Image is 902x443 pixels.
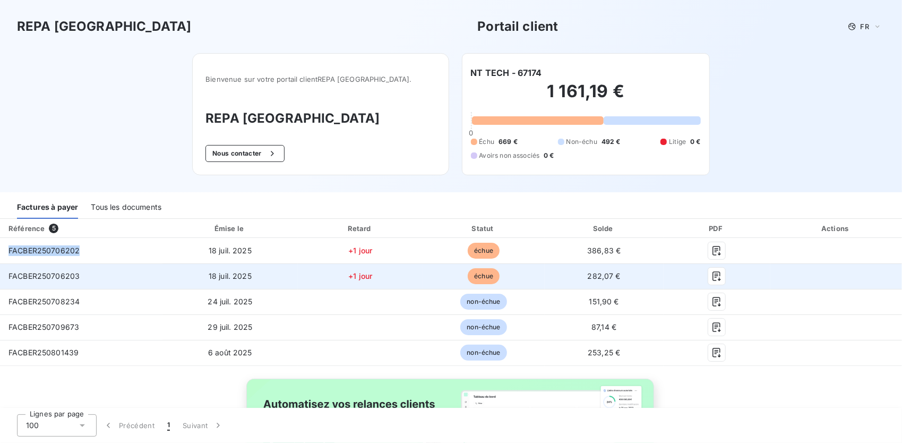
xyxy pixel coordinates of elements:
span: 6 août 2025 [208,348,252,357]
div: PDF [666,223,768,234]
span: +1 jour [348,246,372,255]
div: Actions [772,223,900,234]
span: Échu [479,137,495,147]
span: FR [861,22,869,31]
span: 0 € [544,151,554,160]
span: FACBER250709673 [8,322,79,331]
span: Bienvenue sur votre portail client REPA [GEOGRAPHIC_DATA] . [205,75,435,83]
div: Référence [8,224,45,233]
span: FACBER250706203 [8,271,80,280]
span: Avoirs non associés [479,151,540,160]
span: FACBER250708234 [8,297,80,306]
span: Non-échu [566,137,597,147]
div: Émise le [165,223,296,234]
span: 1 [167,420,170,431]
span: 29 juil. 2025 [208,322,252,331]
span: 87,14 € [591,322,616,331]
span: Litige [669,137,686,147]
span: 0 [469,129,473,137]
span: 18 juil. 2025 [209,246,252,255]
h3: REPA [GEOGRAPHIC_DATA] [205,109,435,128]
span: 492 € [602,137,621,147]
button: Précédent [97,414,161,437]
span: non-échue [460,345,506,361]
button: 1 [161,414,176,437]
span: 151,90 € [589,297,619,306]
div: Solde [547,223,662,234]
button: Nous contacter [205,145,284,162]
span: échue [468,243,500,259]
span: +1 jour [348,271,372,280]
span: FACBER250801439 [8,348,79,357]
button: Suivant [176,414,230,437]
span: FACBER250706202 [8,246,80,255]
h6: NT TECH - 67174 [471,66,542,79]
span: non-échue [460,319,506,335]
div: Factures à payer [17,197,78,219]
span: 386,83 € [587,246,621,255]
span: 18 juil. 2025 [209,271,252,280]
span: 253,25 € [588,348,620,357]
span: 669 € [499,137,518,147]
span: 282,07 € [588,271,621,280]
span: 5 [49,224,58,233]
div: Retard [300,223,420,234]
h2: 1 161,19 € [471,81,701,113]
span: 24 juil. 2025 [208,297,252,306]
span: échue [468,268,500,284]
span: 0 € [690,137,700,147]
h3: Portail client [477,17,558,36]
div: Tous les documents [91,197,161,219]
span: non-échue [460,294,506,310]
div: Statut [425,223,543,234]
h3: REPA [GEOGRAPHIC_DATA] [17,17,191,36]
span: 100 [26,420,39,431]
